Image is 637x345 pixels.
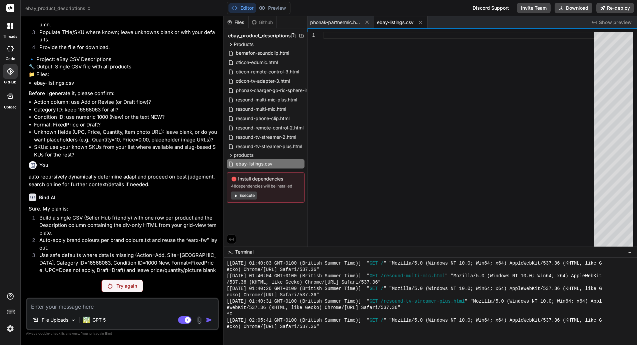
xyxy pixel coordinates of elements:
[29,173,217,188] p: auto recursively dynamically determine adapt and proceed on best judgement. search online for fur...
[235,124,304,132] span: resound-remote-control-2.html
[34,44,217,53] li: Provide the file for download.
[195,316,203,324] img: attachment
[227,317,370,324] span: [[DATE] 02:05:41 GMT+0100 (British Summer Time)] "
[465,298,602,305] span: " "Mozilla/5.0 (Windows NT 10.0; Win64; x64) Appl
[34,79,217,87] li: ebay-listings.csv
[227,286,370,292] span: [[DATE] 01:40:26 GMT+0100 (British Summer Time)] "
[377,19,414,26] span: ebay-listings.csv
[249,19,276,26] div: Github
[4,104,17,110] label: Upload
[224,19,248,26] div: Files
[235,86,329,94] span: phonak-charger-go-ric-sphere-infinio.html
[5,323,16,334] img: settings
[227,298,370,305] span: [[DATE] 01:40:31 GMT+0100 (British Summer Time)] "
[381,260,384,267] span: /
[370,298,378,305] span: GET
[228,3,256,13] button: Editor
[596,3,634,13] button: Re-deploy
[235,68,300,76] span: oticon-remote-control-3.html
[235,96,298,104] span: resound-multi-mic-plus.html
[381,317,384,324] span: /
[235,249,253,255] span: Terminal
[4,79,16,85] label: GitHub
[627,247,633,257] button: −
[228,32,291,39] span: ebay_product_descriptions
[25,5,91,12] span: ebay_product_descriptions
[227,279,381,286] span: /537.36 (KHTML, like Gecko) Chrome/[URL] Safari/537.36"
[381,273,445,279] span: /resound-multi-mic.html
[469,3,513,13] div: Discord Support
[70,317,76,323] img: Pick Models
[384,286,602,292] span: " "Mozilla/5.0 (Windows NT 10.0; Win64; x64) AppleWebKit/537.36 (KHTML, like G
[310,19,360,26] span: phonak-partnermic.html
[227,305,400,311] span: eWebKit/537.36 (KHTML, like Gecko) Chrome/[URL] Safari/537.36"
[231,184,300,189] span: 48 dependencies will be installed
[234,152,253,158] span: products
[34,29,217,44] li: Populate Title/SKU where known; leave unknowns blank or with your defaults.
[370,260,378,267] span: GET
[227,273,370,279] span: [[DATE] 01:40:04 GMT+0100 (British Summer Time)] "
[231,192,257,200] button: Execute
[235,49,290,57] span: bernafon-soundclip.html
[108,283,112,289] img: Retry
[370,273,378,279] span: GET
[555,3,592,13] button: Download
[34,237,217,252] li: Auto-apply brand colours per brand colours.txt and reuse the “earx-fw” layout.
[3,34,17,39] label: threads
[39,194,55,201] h6: Bind AI
[92,317,106,323] p: GPT 5
[370,286,378,292] span: GET
[381,298,465,305] span: /resound-tv-streamer-plus.html
[116,283,137,289] p: Try again
[39,162,48,168] h6: You
[227,311,232,317] span: ^C
[445,273,602,279] span: " "Mozilla/5.0 (Windows NT 10.0; Win64; x64) AppleWebKit
[517,3,551,13] button: Invite Team
[227,292,319,298] span: ecko) Chrome/[URL] Safari/537.36"
[29,205,217,213] p: Sure. My plan is:
[83,317,90,323] img: GPT 5
[34,128,217,143] li: Unknown fields (UPC, Price, Quantity, Item photo URL): leave blank, or do you want placeholders (...
[42,317,68,323] p: File Uploads
[34,98,217,106] li: Action column: use Add or Revise (or Draft flow)?
[6,56,15,62] label: code
[235,77,290,85] span: oticon-tv-adapter-3.html
[307,32,315,39] div: 1
[34,143,217,158] li: SKUs: use your known SKUs from your list where available and slug-based SKUs for the rest?
[34,214,217,237] li: Build a single CSV (Seller Hub friendly) with one row per product and the Description column cont...
[231,176,300,182] span: Install dependencies
[26,330,219,337] p: Always double-check its answers. Your in Bind
[235,160,273,168] span: ebay-listings.csv
[235,114,290,122] span: resound-phone-clip.html
[29,56,217,78] p: 🔹 Project: eBay CSV Descriptions 🔧 Output: Single CSV file with all products 📁 Files:
[234,41,253,48] span: Products
[34,113,217,121] li: Condition ID: use numeric 1000 (New) or the text NEW?
[235,58,278,66] span: oticon-edumic.html
[228,249,233,255] span: >_
[235,105,287,113] span: resound-multi-mic.html
[384,317,602,324] span: " "Mozilla/5.0 (Windows NT 10.0; Win64; x64) AppleWebKit/537.36 (KHTML, like G
[227,324,319,330] span: ecko) Chrome/[URL] Safari/537.36"
[227,267,319,273] span: ecko) Chrome/[URL] Safari/537.36"
[34,121,217,129] li: Format: FixedPrice or Draft?
[256,3,289,13] button: Preview
[227,260,370,267] span: [[DATE] 01:40:03 GMT+0100 (British Summer Time)] "
[34,106,217,114] li: Category ID: keep 16568063 for all?
[206,317,212,323] img: icon
[34,252,217,282] li: Use safe defaults where data is missing (Action=Add, Site=[GEOGRAPHIC_DATA], Category ID=16568063...
[381,286,384,292] span: /
[384,260,602,267] span: " "Mozilla/5.0 (Windows NT 10.0; Win64; x64) AppleWebKit/537.36 (KHTML, like G
[235,142,303,150] span: resound-tv-streamer-plus.html
[370,317,378,324] span: GET
[89,331,101,335] span: privacy
[599,19,632,26] span: Show preview
[29,90,217,97] p: Before I generate it, please confirm:
[235,133,297,141] span: resound-tv-streamer-2.html
[628,249,632,255] span: −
